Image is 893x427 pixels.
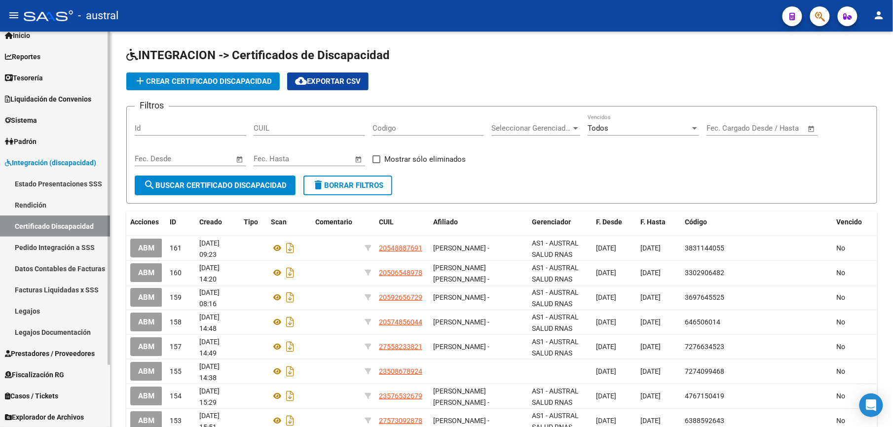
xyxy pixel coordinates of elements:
[685,367,724,375] span: 7274099468
[640,218,666,226] span: F. Hasta
[284,363,297,379] i: Descargar documento
[636,212,681,233] datatable-header-cell: F. Hasta
[685,218,707,226] span: Código
[433,264,489,283] span: [PERSON_NAME] [PERSON_NAME] -
[5,94,91,105] span: Liquidación de Convenios
[837,293,846,301] span: No
[379,218,394,226] span: CUIL
[588,124,608,133] span: Todos
[170,417,182,425] span: 153
[134,75,146,87] mat-icon: add
[302,154,350,163] input: Fecha fin
[837,417,846,425] span: No
[596,218,622,226] span: F. Desde
[837,343,846,351] span: No
[287,72,369,90] button: Exportar CSV
[126,48,390,62] span: INTEGRACION -> Certificados de Discapacidad
[199,313,220,332] span: [DATE] 14:48
[5,157,96,168] span: Integración (discapacidad)
[284,388,297,404] i: Descargar documento
[433,343,489,351] span: [PERSON_NAME] -
[130,313,162,331] button: ABM
[130,362,162,380] button: ABM
[837,244,846,252] span: No
[379,318,422,326] span: 20574856044
[379,367,422,375] span: 23508678924
[596,269,616,277] span: [DATE]
[640,244,661,252] span: [DATE]
[596,343,616,351] span: [DATE]
[433,293,489,301] span: [PERSON_NAME] -
[267,212,311,233] datatable-header-cell: Scan
[5,72,43,83] span: Tesorería
[375,212,429,233] datatable-header-cell: CUIL
[138,392,154,401] span: ABM
[806,123,818,135] button: Open calendar
[353,154,365,165] button: Open calendar
[130,263,162,282] button: ABM
[315,218,352,226] span: Comentario
[130,387,162,405] button: ABM
[379,269,422,277] span: 20506548978
[433,218,458,226] span: Afiliado
[138,343,154,352] span: ABM
[138,367,154,376] span: ABM
[859,393,883,417] div: Open Intercom Messenger
[532,288,579,308] span: AS1 - AUSTRAL SALUD RNAS
[244,218,258,226] span: Tipo
[130,288,162,306] button: ABM
[312,179,324,191] mat-icon: delete
[138,269,154,278] span: ABM
[685,293,724,301] span: 3697645525
[126,72,280,90] button: Crear Certificado Discapacidad
[532,313,579,332] span: AS1 - AUSTRAL SALUD RNAS
[640,293,661,301] span: [DATE]
[379,417,422,425] span: 27573092878
[873,9,885,21] mat-icon: person
[596,318,616,326] span: [DATE]
[685,417,724,425] span: 6388592643
[199,387,220,406] span: [DATE] 15:29
[5,30,30,41] span: Inicio
[184,154,231,163] input: Fecha fin
[78,5,118,27] span: - austral
[433,244,489,252] span: [PERSON_NAME] -
[170,293,182,301] span: 159
[199,338,220,357] span: [DATE] 14:49
[596,417,616,425] span: [DATE]
[640,392,661,400] span: [DATE]
[685,269,724,277] span: 3302906482
[837,269,846,277] span: No
[199,218,222,226] span: Creado
[5,391,58,401] span: Casos / Tickets
[195,212,240,233] datatable-header-cell: Creado
[837,392,846,400] span: No
[640,269,661,277] span: [DATE]
[532,338,579,357] span: AS1 - AUSTRAL SALUD RNAS
[130,239,162,257] button: ABM
[166,212,195,233] datatable-header-cell: ID
[138,318,154,327] span: ABM
[170,244,182,252] span: 161
[240,212,267,233] datatable-header-cell: Tipo
[685,392,724,400] span: 4767150419
[685,318,720,326] span: 646506014
[5,412,84,423] span: Explorador de Archivos
[199,362,220,382] span: [DATE] 14:38
[532,387,579,406] span: AS1 - AUSTRAL SALUD RNAS
[5,369,64,380] span: Fiscalización RG
[755,124,803,133] input: Fecha fin
[234,154,246,165] button: Open calendar
[596,293,616,301] span: [DATE]
[379,343,422,351] span: 27558233821
[138,417,154,426] span: ABM
[433,387,489,406] span: [PERSON_NAME] [PERSON_NAME] -
[640,367,661,375] span: [DATE]
[138,293,154,302] span: ABM
[130,337,162,356] button: ABM
[170,392,182,400] span: 154
[592,212,636,233] datatable-header-cell: F. Desde
[5,51,40,62] span: Reportes
[144,179,155,191] mat-icon: search
[528,212,592,233] datatable-header-cell: Gerenciador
